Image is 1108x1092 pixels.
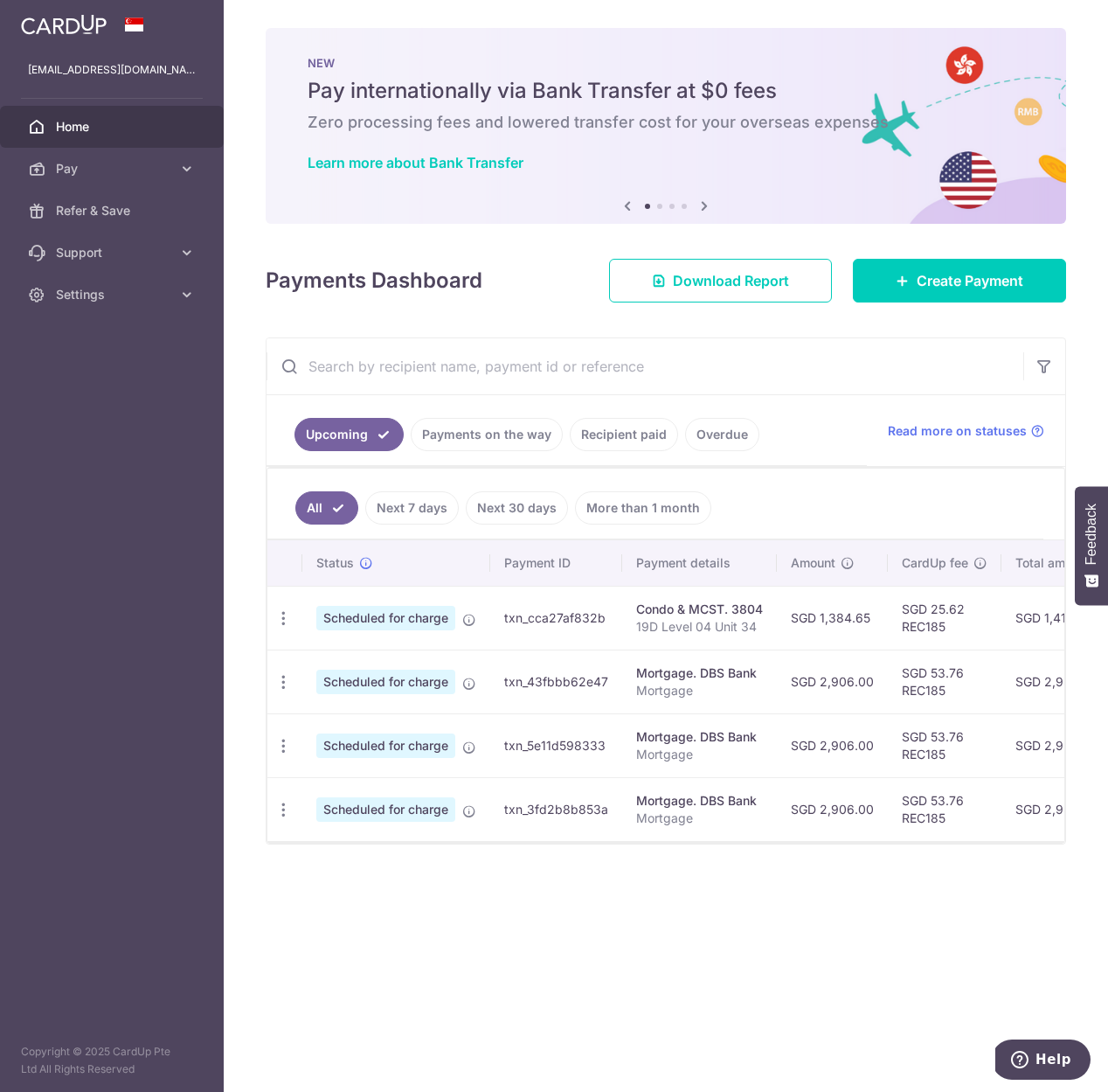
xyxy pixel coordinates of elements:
[673,270,789,291] span: Download Report
[411,418,563,451] a: Payments on the way
[636,618,763,636] p: 19D Level 04 Unit 34
[490,713,622,777] td: txn_5e11d598333
[56,244,171,261] span: Support
[308,56,1024,70] p: NEW
[777,777,888,841] td: SGD 2,906.00
[295,491,358,525] a: All
[888,586,1001,650] td: SGD 25.62 REC185
[316,554,354,572] span: Status
[636,746,763,763] p: Mortgage
[56,286,171,303] span: Settings
[490,777,622,841] td: txn_3fd2b8b853a
[609,259,832,303] a: Download Report
[294,418,404,451] a: Upcoming
[28,61,196,79] p: [EMAIL_ADDRESS][DOMAIN_NAME]
[888,777,1001,841] td: SGD 53.76 REC185
[316,734,455,758] span: Scheduled for charge
[622,540,777,586] th: Payment details
[56,160,171,177] span: Pay
[266,265,482,296] h4: Payments Dashboard
[636,664,763,682] div: Mortgage. DBS Bank
[888,713,1001,777] td: SGD 53.76 REC185
[316,606,455,630] span: Scheduled for charge
[791,554,835,572] span: Amount
[316,797,455,822] span: Scheduled for charge
[308,77,1024,105] h5: Pay internationally via Bank Transfer at $0 fees
[308,154,523,171] a: Learn more about Bank Transfer
[777,713,888,777] td: SGD 2,906.00
[570,418,678,451] a: Recipient paid
[636,728,763,746] div: Mortgage. DBS Bank
[308,112,1024,133] h6: Zero processing fees and lowered transfer cost for your overseas expenses
[636,601,763,618] div: Condo & MCST. 3804
[490,586,622,650] td: txn_cca27af832b
[888,650,1001,713] td: SGD 53.76 REC185
[636,810,763,827] p: Mortgage
[490,540,622,586] th: Payment ID
[995,1040,1091,1083] iframe: Opens a widget where you can find more information
[636,792,763,810] div: Mortgage. DBS Bank
[685,418,759,451] a: Overdue
[888,422,1027,440] span: Read more on statuses
[56,202,171,219] span: Refer & Save
[575,491,711,525] a: More than 1 month
[777,586,888,650] td: SGD 1,384.65
[902,554,968,572] span: CardUp fee
[56,118,171,136] span: Home
[888,422,1044,440] a: Read more on statuses
[21,14,107,35] img: CardUp
[917,270,1023,291] span: Create Payment
[853,259,1066,303] a: Create Payment
[266,28,1066,224] img: Bank transfer banner
[636,682,763,699] p: Mortgage
[1075,486,1108,605] button: Feedback - Show survey
[267,338,1023,394] input: Search by recipient name, payment id or reference
[316,670,455,694] span: Scheduled for charge
[466,491,568,525] a: Next 30 days
[1084,504,1099,565] span: Feedback
[365,491,459,525] a: Next 7 days
[777,650,888,713] td: SGD 2,906.00
[490,650,622,713] td: txn_43fbbb62e47
[1015,554,1073,572] span: Total amt.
